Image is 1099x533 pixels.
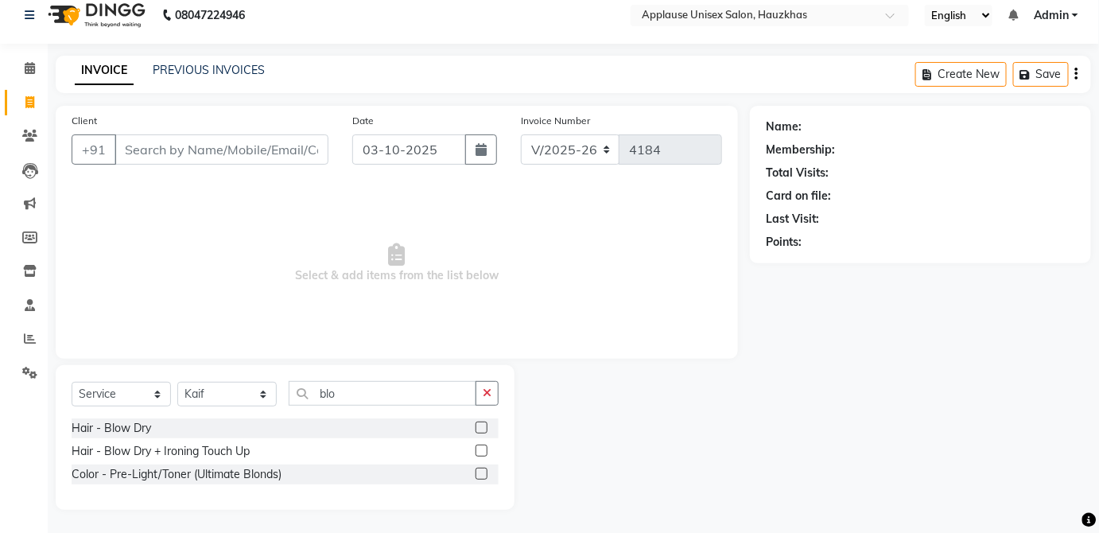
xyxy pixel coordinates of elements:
[766,234,802,251] div: Points:
[115,134,328,165] input: Search by Name/Mobile/Email/Code
[1034,7,1069,24] span: Admin
[766,188,831,204] div: Card on file:
[72,184,722,343] span: Select & add items from the list below
[352,114,374,128] label: Date
[766,165,829,181] div: Total Visits:
[766,119,802,135] div: Name:
[289,381,476,406] input: Search or Scan
[75,56,134,85] a: INVOICE
[915,62,1007,87] button: Create New
[153,63,265,77] a: PREVIOUS INVOICES
[72,134,116,165] button: +91
[766,142,835,158] div: Membership:
[72,443,250,460] div: Hair - Blow Dry + Ironing Touch Up
[72,466,282,483] div: Color - Pre-Light/Toner (Ultimate Blonds)
[72,114,97,128] label: Client
[521,114,590,128] label: Invoice Number
[766,211,819,228] div: Last Visit:
[1013,62,1069,87] button: Save
[72,420,151,437] div: Hair - Blow Dry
